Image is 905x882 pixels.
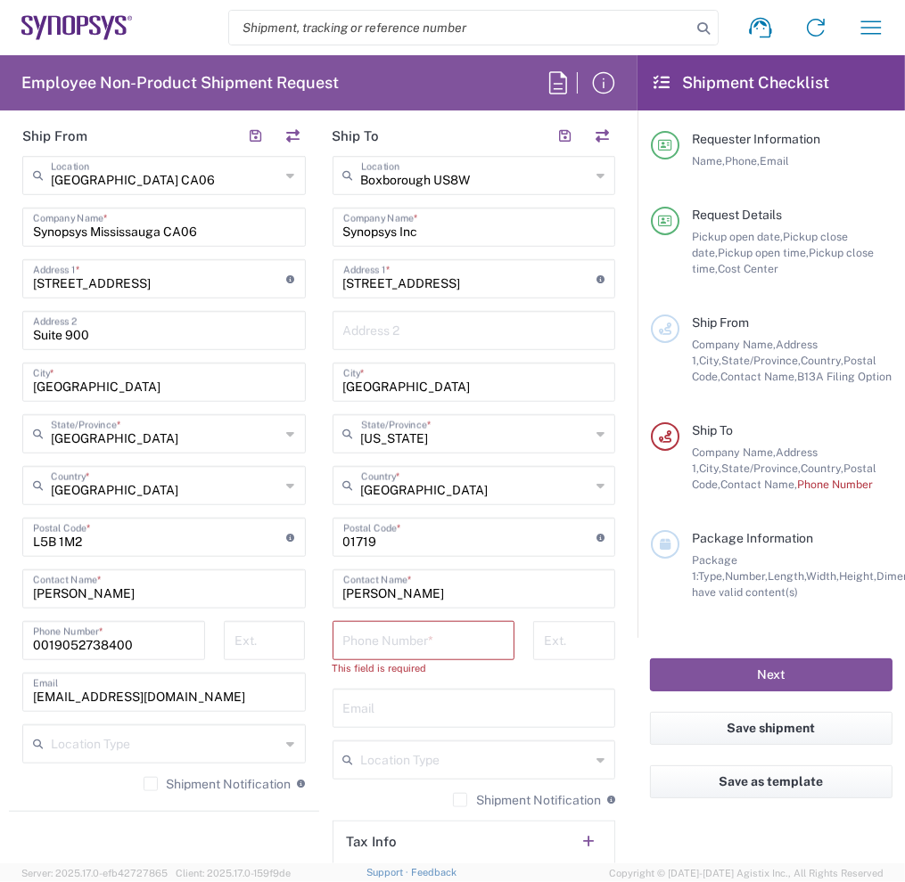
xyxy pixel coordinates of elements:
[699,354,721,367] span: City,
[650,712,893,745] button: Save shipment
[654,72,829,94] h2: Shipment Checklist
[144,777,292,791] label: Shipment Notification
[839,569,876,583] span: Height,
[725,154,760,167] span: Phone,
[720,370,797,383] span: Contact Name,
[768,569,806,583] span: Length,
[650,765,893,798] button: Save as template
[453,793,601,807] label: Shipment Notification
[797,478,873,491] span: Phone Number
[692,423,733,437] span: Ship To
[760,154,789,167] span: Email
[692,154,725,167] span: Name,
[692,230,783,243] span: Pickup open date,
[698,569,725,583] span: Type,
[411,867,457,878] a: Feedback
[347,833,398,851] h2: Tax Info
[692,338,776,351] span: Company Name,
[720,478,797,491] span: Contact Name,
[699,461,721,475] span: City,
[609,865,884,881] span: Copyright © [DATE]-[DATE] Agistix Inc., All Rights Reserved
[176,868,291,878] span: Client: 2025.17.0-159f9de
[692,315,749,330] span: Ship From
[229,11,691,45] input: Shipment, tracking or reference number
[806,569,839,583] span: Width,
[692,445,776,459] span: Company Name,
[721,354,801,367] span: State/Province,
[692,132,820,146] span: Requester Information
[721,461,801,475] span: State/Province,
[333,660,515,676] div: This field is required
[692,553,737,583] span: Package 1:
[333,127,380,145] h2: Ship To
[718,246,809,259] span: Pickup open time,
[718,262,778,275] span: Cost Center
[801,354,843,367] span: Country,
[21,72,339,94] h2: Employee Non-Product Shipment Request
[797,370,892,383] span: B13A Filing Option
[22,127,87,145] h2: Ship From
[692,531,813,545] span: Package Information
[725,569,768,583] span: Number,
[692,208,782,222] span: Request Details
[801,461,843,475] span: Country,
[21,868,168,878] span: Server: 2025.17.0-efb42727865
[650,658,893,691] button: Next
[366,867,411,878] a: Support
